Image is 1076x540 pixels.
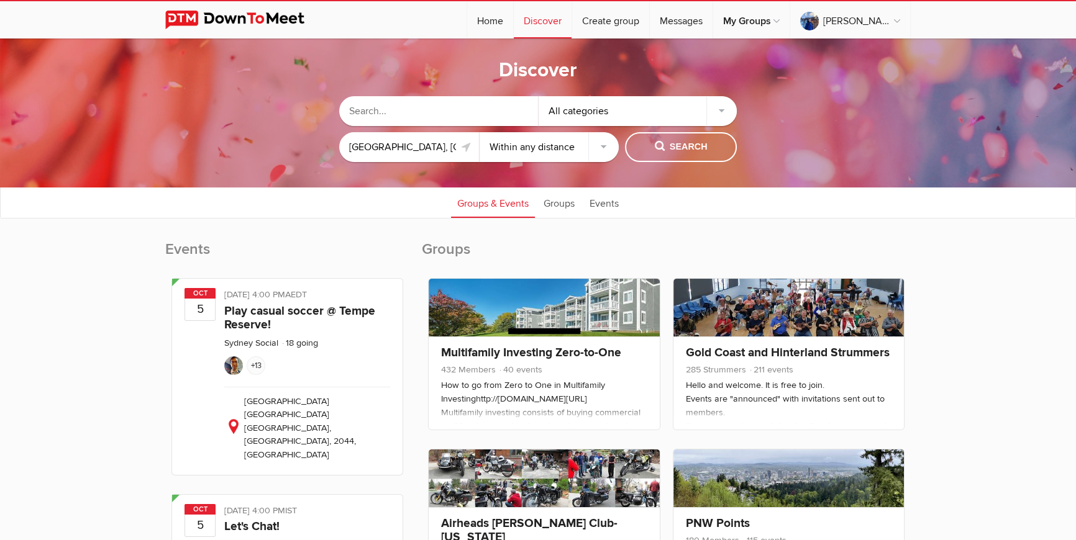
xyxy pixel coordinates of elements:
[224,519,280,534] a: Let's Chat!
[572,1,649,38] a: Create group
[583,187,625,218] a: Events
[625,132,737,162] button: Search
[441,345,621,360] a: Multifamily Investing Zero-to-One
[224,504,390,520] div: [DATE] 4:00 PM
[185,514,215,536] b: 5
[224,304,375,332] a: Play casual soccer @ Tempe Reserve!
[441,364,496,375] span: 432 Members
[467,1,513,38] a: Home
[224,356,243,375] img: Arthur
[185,298,215,320] b: 5
[422,240,911,272] h2: Groups
[339,132,479,162] input: Location or ZIP-Code
[537,187,581,218] a: Groups
[539,96,737,126] div: All categories
[281,338,318,348] li: 18 going
[185,504,216,515] span: Oct
[165,240,409,272] h2: Events
[224,338,278,348] a: Sydney Social
[655,140,708,154] span: Search
[498,364,542,375] span: 40 events
[165,11,324,29] img: DownToMeet
[224,288,390,304] div: [DATE] 4:00 PM
[244,396,356,460] span: [GEOGRAPHIC_DATA] [GEOGRAPHIC_DATA] [GEOGRAPHIC_DATA], [GEOGRAPHIC_DATA], 2044, [GEOGRAPHIC_DATA]
[749,364,793,375] span: 211 events
[514,1,572,38] a: Discover
[686,516,750,531] a: PNW Points
[339,96,538,126] input: Search...
[686,345,890,360] a: Gold Coast and Hinterland Strummers
[686,364,746,375] span: 285 Strummers
[247,356,265,375] span: +13
[713,1,790,38] a: My Groups
[285,505,297,516] span: Asia/Calcutta
[790,1,910,38] a: [PERSON_NAME]
[185,288,216,299] span: Oct
[285,289,307,300] span: Australia/Sydney
[499,58,577,84] h1: Discover
[451,187,535,218] a: Groups & Events
[650,1,713,38] a: Messages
